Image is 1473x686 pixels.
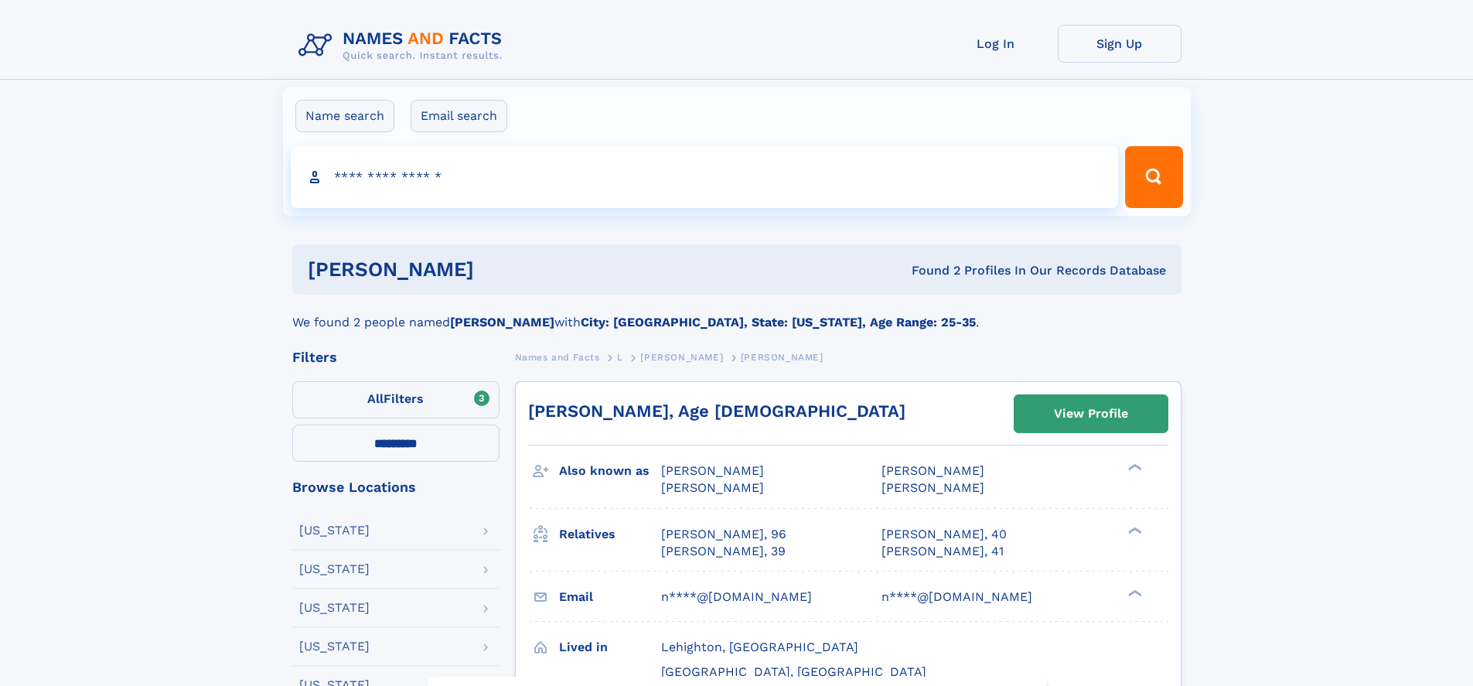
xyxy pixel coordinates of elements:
[661,664,926,679] span: [GEOGRAPHIC_DATA], [GEOGRAPHIC_DATA]
[1125,146,1182,208] button: Search Button
[559,458,661,484] h3: Also known as
[292,381,500,418] label: Filters
[292,25,515,67] img: Logo Names and Facts
[581,315,976,329] b: City: [GEOGRAPHIC_DATA], State: [US_STATE], Age Range: 25-35
[617,347,623,367] a: L
[292,480,500,494] div: Browse Locations
[299,563,370,575] div: [US_STATE]
[299,640,370,653] div: [US_STATE]
[881,480,984,495] span: [PERSON_NAME]
[1058,25,1181,63] a: Sign Up
[881,463,984,478] span: [PERSON_NAME]
[640,352,723,363] span: [PERSON_NAME]
[693,262,1166,279] div: Found 2 Profiles In Our Records Database
[528,401,905,421] a: [PERSON_NAME], Age [DEMOGRAPHIC_DATA]
[661,543,786,560] a: [PERSON_NAME], 39
[1014,395,1168,432] a: View Profile
[295,100,394,132] label: Name search
[661,463,764,478] span: [PERSON_NAME]
[661,640,858,654] span: Lehighton, [GEOGRAPHIC_DATA]
[559,584,661,610] h3: Email
[559,521,661,548] h3: Relatives
[299,602,370,614] div: [US_STATE]
[1124,525,1143,535] div: ❯
[741,352,823,363] span: [PERSON_NAME]
[1054,396,1128,432] div: View Profile
[367,391,384,406] span: All
[881,526,1007,543] a: [PERSON_NAME], 40
[661,480,764,495] span: [PERSON_NAME]
[450,315,554,329] b: [PERSON_NAME]
[292,295,1181,332] div: We found 2 people named with .
[934,25,1058,63] a: Log In
[881,543,1004,560] a: [PERSON_NAME], 41
[1124,462,1143,473] div: ❯
[292,350,500,364] div: Filters
[299,524,370,537] div: [US_STATE]
[1124,588,1143,598] div: ❯
[617,352,623,363] span: L
[661,526,786,543] a: [PERSON_NAME], 96
[291,146,1119,208] input: search input
[559,634,661,660] h3: Lived in
[308,260,693,279] h1: [PERSON_NAME]
[515,347,600,367] a: Names and Facts
[640,347,723,367] a: [PERSON_NAME]
[411,100,507,132] label: Email search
